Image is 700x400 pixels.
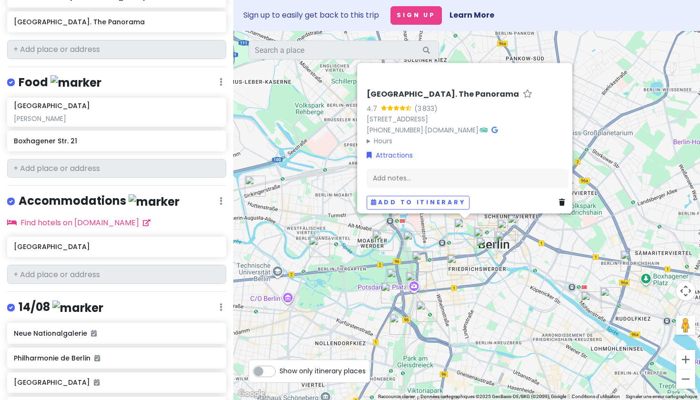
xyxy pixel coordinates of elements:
[91,330,97,337] i: Added to itinerary
[309,236,330,257] div: Alvar-Aalto-Haus (Hansaviertel)
[559,197,569,208] a: Delete place
[7,159,226,178] input: + Add place or address
[420,394,566,399] span: Données cartographiques ©2025 GeoBasis-DE/BKG (©2009), Google
[390,6,442,25] button: Sign Up
[676,370,695,389] button: Zoom arrière
[14,354,219,362] h6: Philharmonie de Berlin
[676,281,695,300] button: Commandes de la caméra de la carte
[626,394,697,399] a: Signaler une erreur cartographique
[50,75,101,90] img: marker
[372,230,393,251] div: Maison des cultures du monde
[480,127,488,133] i: Tripadvisor
[474,228,495,249] div: cathédrale de Berlin
[414,103,438,114] div: (3 833)
[406,272,427,293] div: Potsdamer Platz
[497,220,518,240] div: tour de télévision
[454,219,475,240] div: Pergamon Museum. The Panorama
[129,194,180,209] img: marker
[367,114,428,124] a: [STREET_ADDRESS]
[236,388,267,400] img: Google
[14,329,219,338] h6: Neue Nationalgalerie
[381,282,402,303] div: Neue Nationalgalerie
[367,136,569,146] summary: Hours
[676,316,695,335] button: Faites glisser Pegman sur la carte pour ouvrir Street View
[572,394,620,399] a: Conditions d'utilisation
[523,90,532,100] a: Star place
[7,265,226,284] input: + Add place or address
[581,291,602,312] div: East Side Gallery
[450,10,494,20] a: Learn More
[476,237,497,258] div: Île aux Musées
[14,137,219,145] h6: Boxhagener Str. 21
[416,301,437,322] div: Bunker de l'histoire de Berlin
[491,127,498,133] i: Google Maps
[478,205,499,226] div: Hackesche Höfe ? centre commercial pour l'archi
[378,393,415,400] button: Raccourcis clavier
[367,103,381,114] div: 4.7
[245,176,266,197] div: Classic-Remise Berlin
[19,75,101,90] h4: Food
[412,251,433,272] div: Vendredi 15/08
[236,388,267,400] a: Ouvrir cette zone dans Google Maps (dans une nouvelle fenêtre)
[19,193,180,209] h4: Accommodations
[94,355,100,361] i: Added to itinerary
[14,242,219,251] h6: [GEOGRAPHIC_DATA]
[403,231,424,252] div: Bundestag
[676,350,695,369] button: Zoom avant
[14,101,90,110] h6: [GEOGRAPHIC_DATA]
[367,125,423,135] a: [PHONE_NUMBER]
[390,314,410,335] div: Flottwell Berlin Hotel & Residenz am Park
[14,114,219,123] div: [PERSON_NAME]
[14,18,219,26] h6: [GEOGRAPHIC_DATA]. The Panorama
[19,300,103,315] h4: 14/08
[447,254,468,275] div: Gendarmenmarkt
[495,231,516,252] div: Rotes Rathaus, Hôtel de Ville
[52,300,103,315] img: marker
[508,214,529,235] div: Alexanderplatz
[249,40,439,60] input: Search a place
[7,217,150,228] a: Find hotels on [DOMAIN_NAME]
[367,90,569,146] div: · ·
[550,63,572,86] button: Fermer
[280,366,366,376] span: Show only itinerary places
[367,196,470,210] button: Add to itinerary
[367,90,519,100] h6: [GEOGRAPHIC_DATA]. The Panorama
[600,287,621,308] div: EAST SIDE MALL
[367,150,413,160] a: Attractions
[14,378,219,387] h6: [GEOGRAPHIC_DATA]
[387,269,408,290] div: Philharmonie de Berlin
[620,250,641,271] div: Boxhagener Str. 21
[367,168,569,188] div: Add notes...
[425,125,479,135] a: [DOMAIN_NAME]
[94,379,100,386] i: Added to itinerary
[7,40,226,59] input: + Add place or address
